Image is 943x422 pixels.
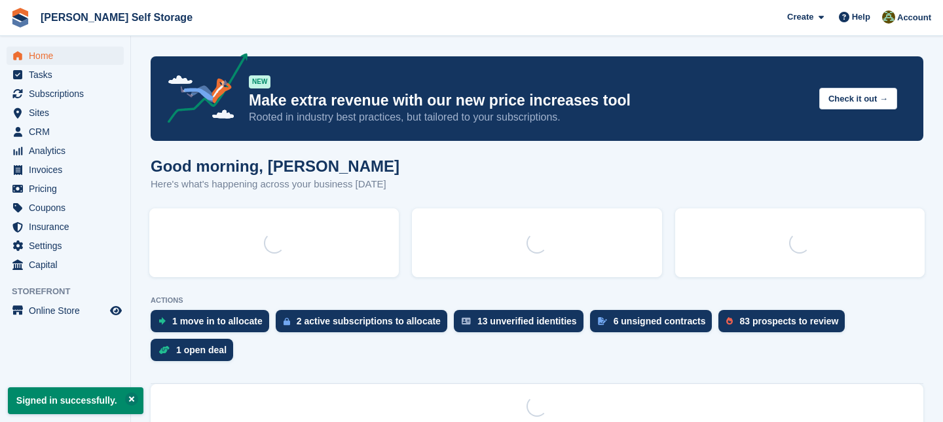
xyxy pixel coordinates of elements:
a: menu [7,66,124,84]
p: Rooted in industry best practices, but tailored to your subscriptions. [249,110,809,125]
a: 6 unsigned contracts [590,310,719,339]
a: menu [7,301,124,320]
div: 83 prospects to review [739,316,838,326]
span: Sites [29,104,107,122]
p: Make extra revenue with our new price increases tool [249,91,809,110]
a: menu [7,142,124,160]
span: Pricing [29,180,107,198]
a: menu [7,180,124,198]
span: Coupons [29,199,107,217]
div: 1 move in to allocate [172,316,263,326]
span: Subscriptions [29,85,107,103]
span: Analytics [29,142,107,160]
div: 13 unverified identities [477,316,577,326]
div: NEW [249,75,270,88]
span: Settings [29,237,107,255]
a: Preview store [108,303,124,318]
span: Capital [29,256,107,274]
img: deal-1b604bf984904fb50ccaf53a9ad4b4a5d6e5aea283cecdc64d6e3604feb123c2.svg [158,345,170,355]
a: menu [7,218,124,236]
a: menu [7,123,124,141]
span: Home [29,47,107,65]
a: menu [7,256,124,274]
span: Storefront [12,285,130,298]
a: 83 prospects to review [718,310,851,339]
span: Account [897,11,931,24]
a: [PERSON_NAME] Self Storage [35,7,198,28]
button: Check it out → [819,88,897,109]
h1: Good morning, [PERSON_NAME] [151,157,399,175]
span: Help [852,10,870,24]
div: 6 unsigned contracts [614,316,706,326]
a: menu [7,47,124,65]
span: Create [787,10,813,24]
span: Insurance [29,218,107,236]
a: 2 active subscriptions to allocate [276,310,454,339]
img: move_ins_to_allocate_icon-fdf77a2bb77ea45bf5b3d319d69a93e2d87916cf1d5bf7949dd705db3b84f3ca.svg [158,317,166,325]
img: contract_signature_icon-13c848040528278c33f63329250d36e43548de30e8caae1d1a13099fd9432cc5.svg [598,317,607,325]
p: Here's what's happening across your business [DATE] [151,177,399,192]
img: prospect-51fa495bee0391a8d652442698ab0144808aea92771e9ea1ae160a38d050c398.svg [726,317,733,325]
span: Online Store [29,301,107,320]
a: 1 open deal [151,339,240,368]
p: ACTIONS [151,296,923,305]
img: verify_identity-adf6edd0f0f0b5bbfe63781bf79b02c33cf7c696d77639b501bdc392416b5a36.svg [462,317,471,325]
p: Signed in successfully. [8,387,143,414]
img: active_subscription_to_allocate_icon-d502201f5373d7db506a760aba3b589e785aa758c864c3986d89f69b8ff3... [284,317,290,326]
a: 13 unverified identities [454,310,590,339]
img: Karl [882,10,895,24]
a: 1 move in to allocate [151,310,276,339]
div: 2 active subscriptions to allocate [297,316,441,326]
a: menu [7,85,124,103]
a: menu [7,104,124,122]
span: Tasks [29,66,107,84]
a: menu [7,237,124,255]
a: menu [7,199,124,217]
div: 1 open deal [176,345,227,355]
span: CRM [29,123,107,141]
a: menu [7,161,124,179]
span: Invoices [29,161,107,179]
img: stora-icon-8386f47178a22dfd0bd8f6a31ec36ba5ce8667c1dd55bd0f319d3a0aa187defe.svg [10,8,30,28]
img: price-adjustments-announcement-icon-8257ccfd72463d97f412b2fc003d46551f7dbcb40ab6d574587a9cd5c0d94... [157,53,248,128]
